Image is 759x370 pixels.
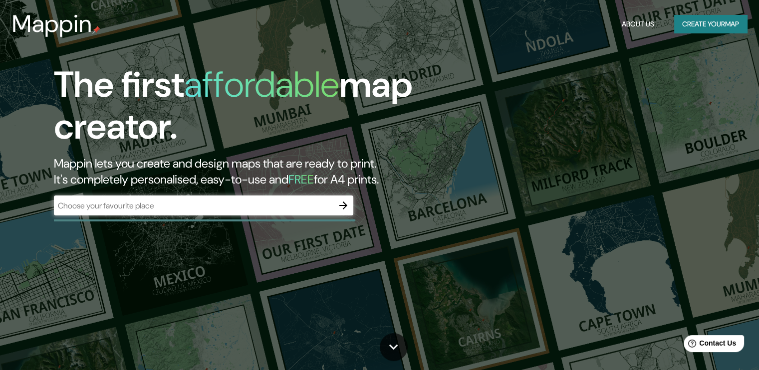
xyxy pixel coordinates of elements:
[184,61,339,108] h1: affordable
[288,172,314,187] h5: FREE
[54,200,333,211] input: Choose your favourite place
[670,331,748,359] iframe: Help widget launcher
[674,15,747,33] button: Create yourmap
[54,156,434,187] h2: Mappin lets you create and design maps that are ready to print. It's completely personalised, eas...
[618,15,658,33] button: About Us
[54,64,434,156] h1: The first map creator.
[92,26,100,34] img: mappin-pin
[12,10,92,38] h3: Mappin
